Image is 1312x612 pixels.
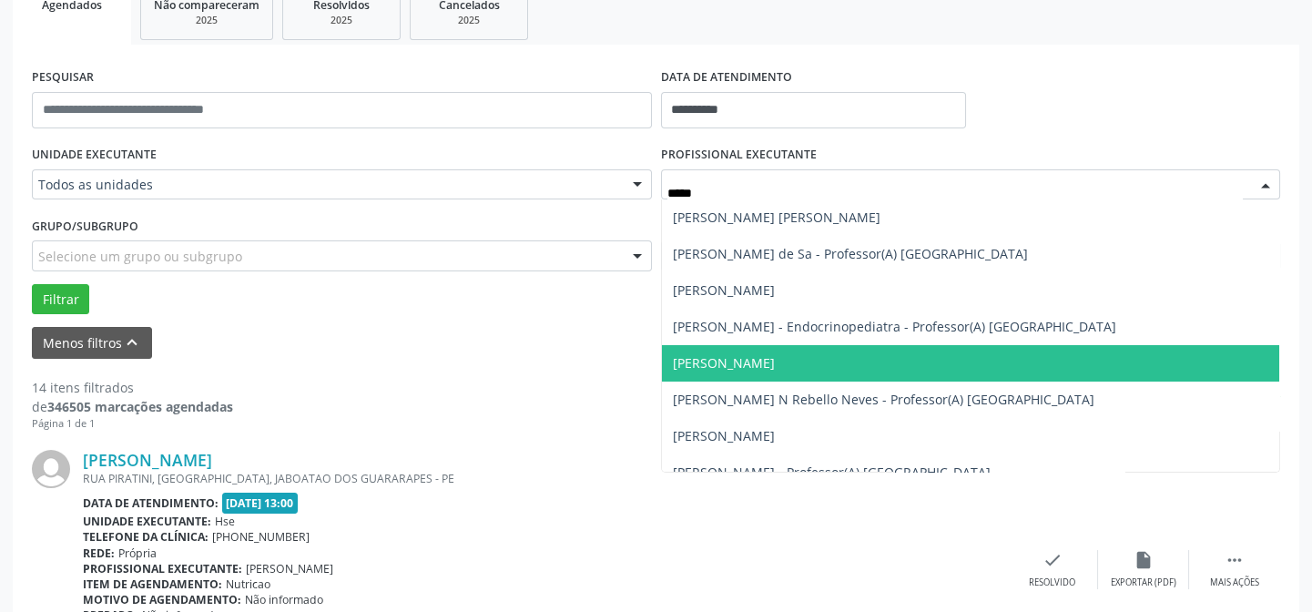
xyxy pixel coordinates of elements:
[673,209,880,226] span: [PERSON_NAME] [PERSON_NAME]
[83,529,208,545] b: Telefone da clínica:
[118,546,157,561] span: Própria
[226,576,270,592] span: Nutricao
[32,378,233,397] div: 14 itens filtrados
[222,493,299,514] span: [DATE] 13:00
[423,14,514,27] div: 2025
[32,64,94,92] label: PESQUISAR
[83,592,241,607] b: Motivo de agendamento:
[1042,550,1063,570] i: check
[673,245,1028,262] span: [PERSON_NAME] de Sa - Professor(A) [GEOGRAPHIC_DATA]
[38,176,615,194] span: Todos as unidades
[673,427,775,444] span: [PERSON_NAME]
[661,141,817,169] label: PROFISSIONAL EXECUTANTE
[32,397,233,416] div: de
[83,495,219,511] b: Data de atendimento:
[673,464,991,481] span: [PERSON_NAME] - Professor(A) [GEOGRAPHIC_DATA]
[32,416,233,432] div: Página 1 de 1
[245,592,323,607] span: Não informado
[661,64,792,92] label: DATA DE ATENDIMENTO
[154,14,259,27] div: 2025
[296,14,387,27] div: 2025
[32,327,152,359] button: Menos filtroskeyboard_arrow_up
[673,354,775,372] span: [PERSON_NAME]
[246,561,333,576] span: [PERSON_NAME]
[122,332,142,352] i: keyboard_arrow_up
[1134,550,1154,570] i: insert_drive_file
[1225,550,1245,570] i: 
[38,247,242,266] span: Selecione um grupo ou subgrupo
[32,450,70,488] img: img
[32,141,157,169] label: UNIDADE EXECUTANTE
[673,281,775,299] span: [PERSON_NAME]
[673,318,1116,335] span: [PERSON_NAME] - Endocrinopediatra - Professor(A) [GEOGRAPHIC_DATA]
[215,514,235,529] span: Hse
[83,561,242,576] b: Profissional executante:
[83,514,211,529] b: Unidade executante:
[32,284,89,315] button: Filtrar
[83,546,115,561] b: Rede:
[673,391,1094,408] span: [PERSON_NAME] N Rebello Neves - Professor(A) [GEOGRAPHIC_DATA]
[1210,576,1259,589] div: Mais ações
[1111,576,1176,589] div: Exportar (PDF)
[83,471,1007,486] div: RUA PIRATINI, [GEOGRAPHIC_DATA], JABOATAO DOS GUARARAPES - PE
[83,576,222,592] b: Item de agendamento:
[212,529,310,545] span: [PHONE_NUMBER]
[32,212,138,240] label: Grupo/Subgrupo
[83,450,212,470] a: [PERSON_NAME]
[47,398,233,415] strong: 346505 marcações agendadas
[1029,576,1075,589] div: Resolvido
